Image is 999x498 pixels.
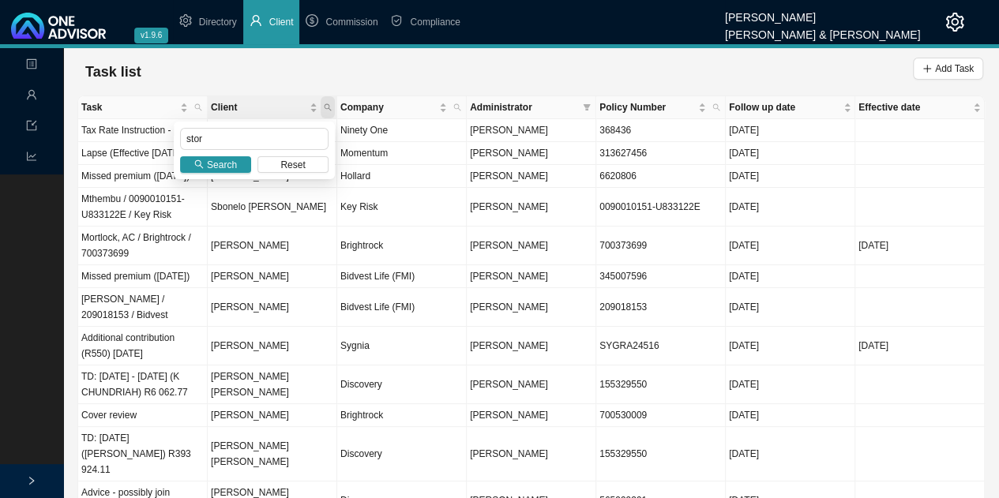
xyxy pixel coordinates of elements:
[337,427,467,481] td: Discovery
[250,14,262,27] span: user
[913,58,983,80] button: Add Task
[337,96,467,119] th: Company
[337,365,467,404] td: Discovery
[306,14,318,27] span: dollar
[599,99,695,115] span: Policy Number
[470,201,548,212] span: [PERSON_NAME]
[726,288,855,327] td: [DATE]
[470,448,548,459] span: [PERSON_NAME]
[78,404,208,427] td: Cover review
[726,327,855,365] td: [DATE]
[337,142,467,165] td: Momentum
[855,227,985,265] td: [DATE]
[208,188,337,227] td: Sbonelo [PERSON_NAME]
[726,427,855,481] td: [DATE]
[26,83,37,110] span: user
[596,365,726,404] td: 155329550
[78,96,208,119] th: Task
[191,96,205,118] span: search
[596,188,726,227] td: 0090010151-U833122E
[470,271,548,282] span: [PERSON_NAME]
[726,188,855,227] td: [DATE]
[78,227,208,265] td: Mortlock, AC / Brightrock / 700373699
[709,96,723,118] span: search
[855,96,985,119] th: Effective date
[26,52,37,80] span: profile
[337,265,467,288] td: Bidvest Life (FMI)
[596,265,726,288] td: 345007596
[180,128,329,150] input: Search Client
[726,96,855,119] th: Follow up date
[208,265,337,288] td: [PERSON_NAME]
[470,301,548,313] span: [PERSON_NAME]
[596,227,726,265] td: 700373699
[729,99,840,115] span: Follow up date
[470,340,548,351] span: [PERSON_NAME]
[470,410,548,421] span: [PERSON_NAME]
[321,96,335,118] span: search
[208,365,337,404] td: [PERSON_NAME] [PERSON_NAME]
[208,327,337,365] td: [PERSON_NAME]
[470,125,548,136] span: [PERSON_NAME]
[337,165,467,188] td: Hollard
[27,476,36,485] span: right
[596,427,726,481] td: 155329550
[726,165,855,188] td: [DATE]
[78,142,208,165] td: Lapse (Effective [DATE])
[922,64,932,73] span: plus
[580,96,594,118] span: filter
[180,156,251,173] button: Search
[208,96,337,119] th: Client
[208,404,337,427] td: [PERSON_NAME]
[78,165,208,188] td: Missed premium ([DATE])
[78,119,208,142] td: Tax Rate Instruction - [DATE]
[85,64,141,80] span: Task list
[450,96,464,118] span: search
[257,156,329,173] button: Reset
[208,119,337,142] td: [PERSON_NAME]
[726,119,855,142] td: [DATE]
[596,165,726,188] td: 6620806
[337,188,467,227] td: Key Risk
[337,327,467,365] td: Sygnia
[340,99,436,115] span: Company
[596,119,726,142] td: 368436
[199,17,237,28] span: Directory
[78,365,208,404] td: TD: [DATE] - [DATE] (K CHUNDRIAH) R6 062.77
[596,96,726,119] th: Policy Number
[78,188,208,227] td: Mthembu / 0090010151-U833122E / Key Risk
[337,227,467,265] td: Brightrock
[208,227,337,265] td: [PERSON_NAME]
[470,148,548,159] span: [PERSON_NAME]
[26,144,37,172] span: line-chart
[78,288,208,327] td: [PERSON_NAME] / 209018153 / Bidvest
[726,365,855,404] td: [DATE]
[596,142,726,165] td: 313627456
[855,327,985,365] td: [DATE]
[337,119,467,142] td: Ninety One
[470,240,548,251] span: [PERSON_NAME]
[211,99,306,115] span: Client
[280,157,305,173] span: Reset
[179,14,192,27] span: setting
[208,288,337,327] td: [PERSON_NAME]
[726,142,855,165] td: [DATE]
[11,13,106,39] img: 2df55531c6924b55f21c4cf5d4484680-logo-light.svg
[337,404,467,427] td: Brightrock
[725,4,920,21] div: [PERSON_NAME]
[78,427,208,481] td: TD: [DATE] ([PERSON_NAME]) R393 924.11
[726,404,855,427] td: [DATE]
[470,170,548,182] span: [PERSON_NAME]
[945,13,964,32] span: setting
[725,21,920,39] div: [PERSON_NAME] & [PERSON_NAME]
[935,61,974,77] span: Add Task
[78,327,208,365] td: Additional contribution (R550) [DATE]
[81,99,177,115] span: Task
[390,14,403,27] span: safety
[470,99,576,115] span: Administrator
[324,103,332,111] span: search
[134,28,168,43] span: v1.9.6
[194,103,202,111] span: search
[858,99,970,115] span: Effective date
[470,379,548,390] span: [PERSON_NAME]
